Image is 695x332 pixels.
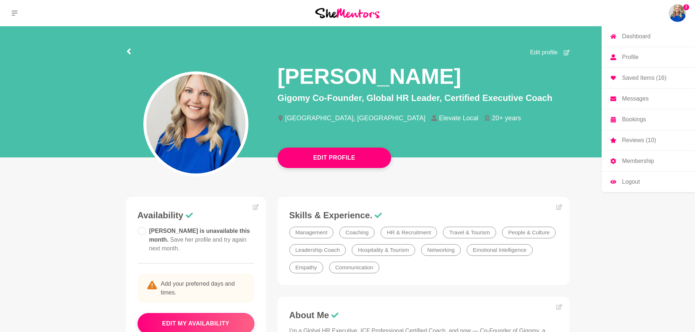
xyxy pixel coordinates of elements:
[602,26,695,47] a: Dashboard
[622,137,656,143] p: Reviews (10)
[602,47,695,67] a: Profile
[602,89,695,109] a: Messages
[602,130,695,151] a: Reviews (10)
[669,4,686,22] img: Charmaine Turner
[622,158,654,164] p: Membership
[622,179,640,185] p: Logout
[669,4,686,22] a: Charmaine Turner2DashboardProfileSaved Items (16)MessagesBookingsReviews (10)MembershipLogout
[138,274,254,303] p: Add your preferred days and times.
[138,210,254,221] h3: Availability
[530,48,558,57] span: Edit profile
[683,4,689,10] span: 2
[278,148,391,168] button: Edit Profile
[278,63,461,90] h1: [PERSON_NAME]
[289,310,558,321] h3: About Me
[622,96,649,102] p: Messages
[149,237,247,251] span: Save her profile and try again next month.
[289,210,558,221] h3: Skills & Experience.
[622,75,667,81] p: Saved Items (16)
[431,115,484,121] li: Elevate Local
[622,34,650,39] p: Dashboard
[602,68,695,88] a: Saved Items (16)
[315,8,379,18] img: She Mentors Logo
[602,109,695,130] a: Bookings
[149,228,250,251] span: [PERSON_NAME] is unavailable this month.
[278,115,432,121] li: [GEOGRAPHIC_DATA], [GEOGRAPHIC_DATA]
[484,115,527,121] li: 20+ years
[278,91,569,105] p: Gigomy Co-Founder, Global HR Leader, Certified Executive Coach
[622,117,646,122] p: Bookings
[622,54,638,60] p: Profile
